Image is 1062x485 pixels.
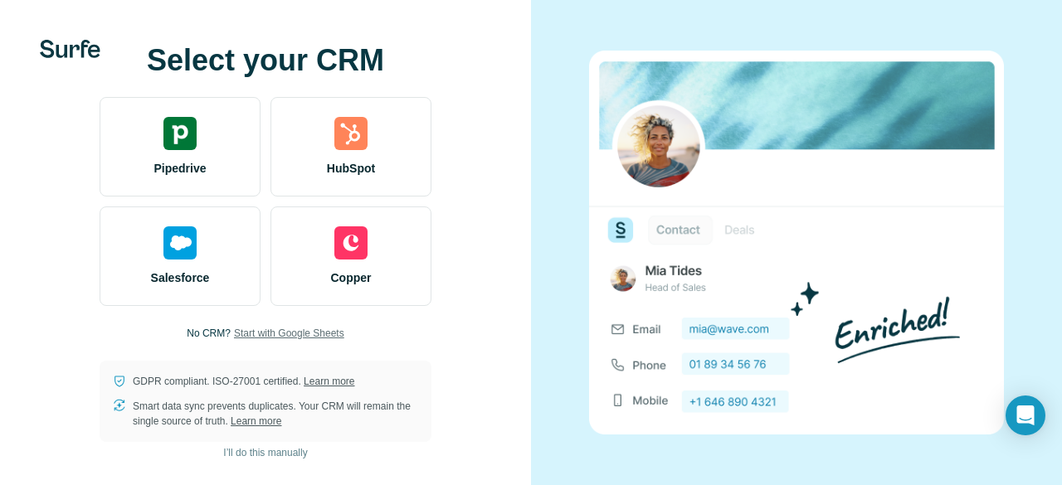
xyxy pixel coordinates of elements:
span: Pipedrive [153,160,206,177]
h1: Select your CRM [100,44,431,77]
button: Start with Google Sheets [234,326,344,341]
span: I’ll do this manually [223,445,307,460]
img: copper's logo [334,226,368,259]
span: HubSpot [327,160,375,177]
a: Learn more [304,376,354,387]
span: Salesforce [151,269,210,286]
a: Learn more [231,415,281,427]
div: Open Intercom Messenger [1006,395,1045,435]
img: hubspot's logo [334,117,368,150]
button: I’ll do this manually [212,440,319,465]
p: Smart data sync prevents duplicates. Your CRM will remain the single source of truth. [133,399,418,429]
img: salesforce's logo [163,226,197,259]
span: Copper [331,269,372,286]
p: GDPR compliant. ISO-27001 certified. [133,374,354,389]
p: No CRM? [187,326,231,341]
img: pipedrive's logo [163,117,197,150]
img: Surfe's logo [40,40,100,58]
img: none image [589,51,1004,434]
